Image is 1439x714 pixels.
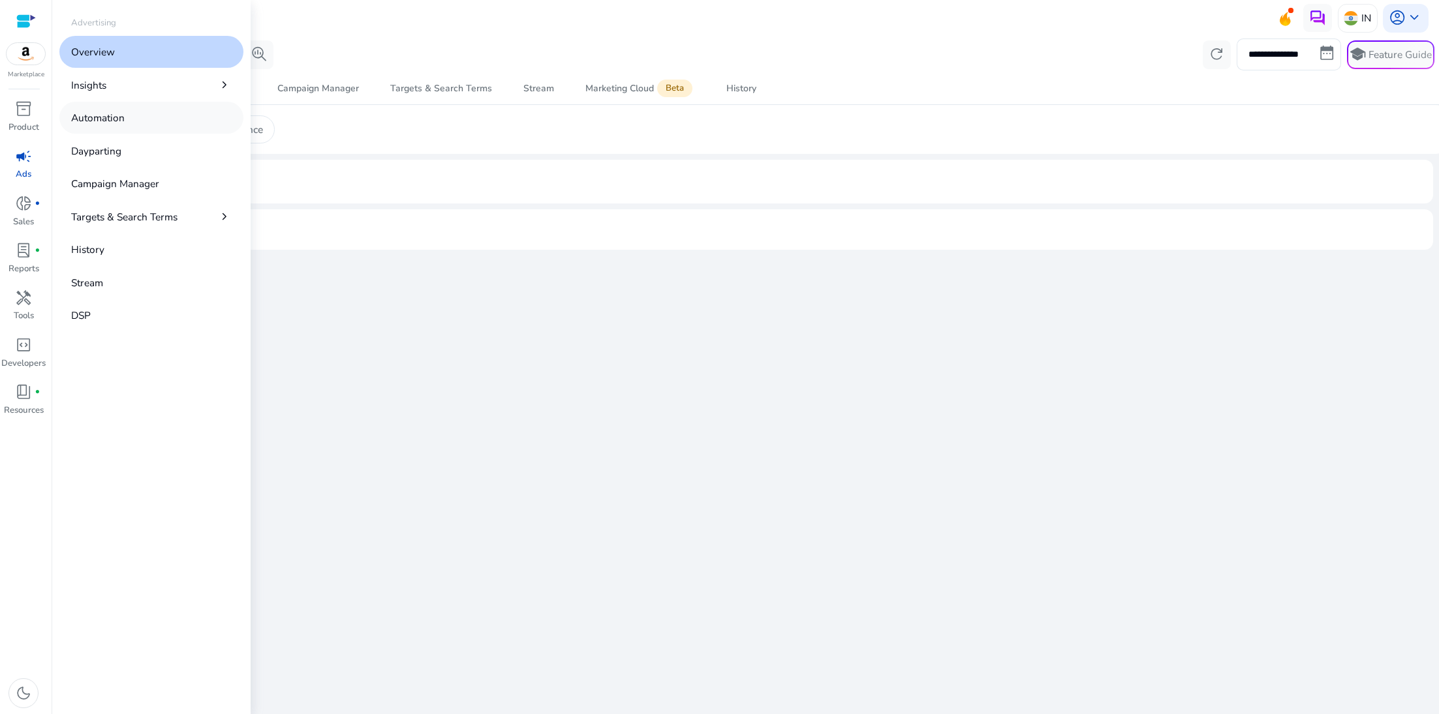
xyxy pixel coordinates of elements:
p: Overview [71,44,115,59]
span: code_blocks [15,336,32,353]
p: Stream [71,275,103,290]
span: refresh [1208,46,1225,63]
span: campaign [15,148,32,165]
span: Beta [657,80,692,97]
img: amazon.svg [7,43,46,65]
p: DSP [71,308,91,323]
span: lab_profile [15,242,32,259]
span: handyman [15,290,32,306]
span: search_insights [251,46,268,63]
img: in.svg [1344,11,1358,25]
span: chevron_right [217,78,232,92]
p: Targets & Search Terms [71,209,178,224]
span: donut_small [15,195,32,212]
span: fiber_manual_record [35,201,40,207]
div: History [726,84,756,93]
p: Tools [14,310,34,323]
div: Stream [523,84,554,93]
p: Automation [71,110,125,125]
p: Ads [16,168,31,181]
span: account_circle [1389,9,1406,26]
button: schoolFeature Guide [1347,40,1434,69]
span: dark_mode [15,685,32,702]
p: Campaign Manager [71,176,159,191]
span: keyboard_arrow_down [1406,9,1423,26]
p: History [71,242,104,257]
div: Targets & Search Terms [390,84,492,93]
p: Developers [1,357,46,370]
p: IN [1361,7,1371,29]
p: Reports [8,263,39,276]
span: inventory_2 [15,100,32,117]
span: school [1349,46,1366,63]
button: refresh [1203,40,1231,69]
p: Insights [71,78,106,93]
div: Marketing Cloud [585,83,695,95]
span: book_4 [15,383,32,400]
span: fiber_manual_record [35,248,40,254]
p: Feature Guide [1369,48,1432,62]
span: fiber_manual_record [35,389,40,395]
p: Advertising [71,17,116,30]
p: Marketplace [8,70,44,80]
button: search_insights [245,40,273,69]
span: chevron_right [217,209,232,224]
p: Resources [4,404,44,417]
p: Dayparting [71,143,121,158]
div: Campaign Manager [277,84,359,93]
p: Product [8,121,39,134]
p: Sales [13,216,34,229]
